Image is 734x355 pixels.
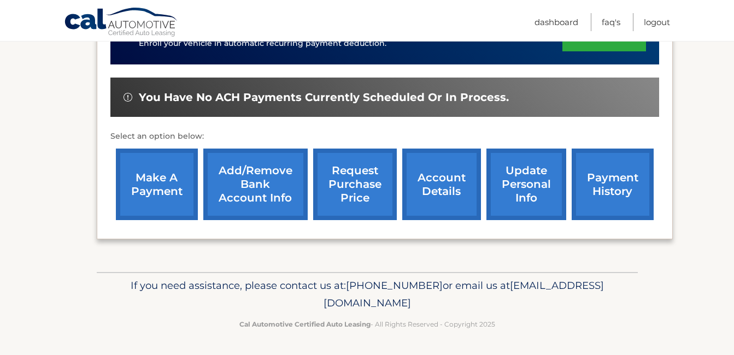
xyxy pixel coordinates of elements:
a: Add/Remove bank account info [203,149,308,220]
a: Cal Automotive [64,7,179,39]
p: If you need assistance, please contact us at: or email us at [104,277,631,312]
a: account details [402,149,481,220]
span: You have no ACH payments currently scheduled or in process. [139,91,509,104]
a: update personal info [486,149,566,220]
a: make a payment [116,149,198,220]
a: Logout [644,13,670,31]
p: Enroll your vehicle in automatic recurring payment deduction. [139,38,563,50]
a: payment history [572,149,654,220]
a: FAQ's [602,13,620,31]
span: [PHONE_NUMBER] [346,279,443,292]
p: Select an option below: [110,130,659,143]
a: request purchase price [313,149,397,220]
img: alert-white.svg [124,93,132,102]
strong: Cal Automotive Certified Auto Leasing [239,320,371,328]
span: [EMAIL_ADDRESS][DOMAIN_NAME] [324,279,604,309]
a: Dashboard [535,13,578,31]
p: - All Rights Reserved - Copyright 2025 [104,318,631,330]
